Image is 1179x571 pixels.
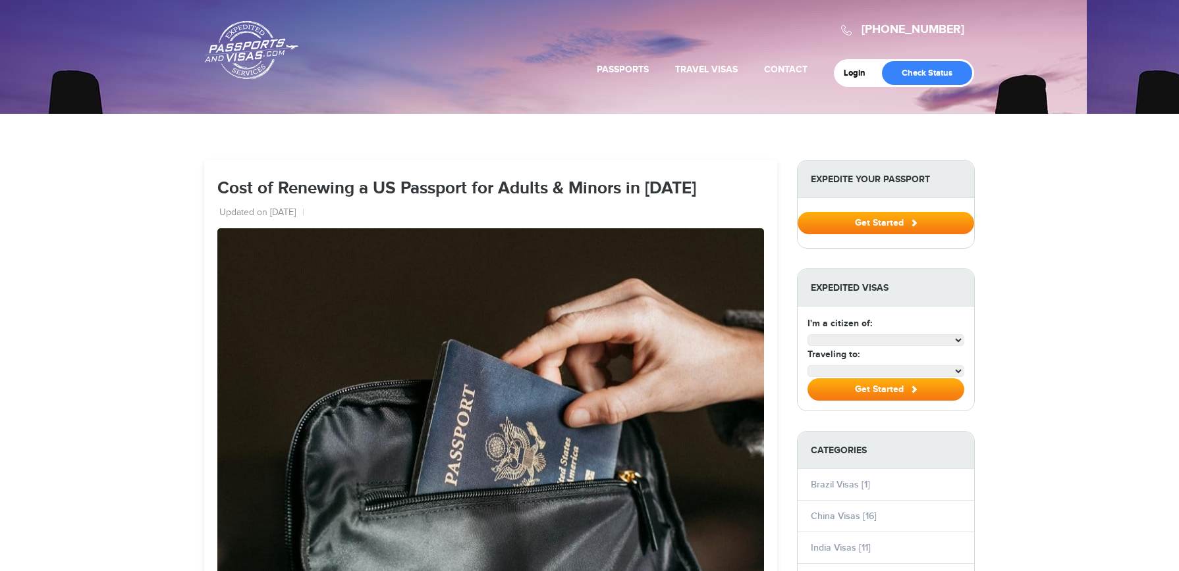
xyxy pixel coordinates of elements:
label: Traveling to: [808,347,860,361]
button: Get Started [808,378,964,401]
a: Check Status [882,61,972,85]
label: I'm a citizen of: [808,316,872,330]
a: Brazil Visas [1] [811,479,870,490]
a: Login [844,68,875,78]
a: [PHONE_NUMBER] [862,22,964,37]
a: Passports [597,64,649,75]
a: China Visas [16] [811,510,877,522]
strong: Categories [798,432,974,469]
a: Passports & [DOMAIN_NAME] [205,20,298,80]
a: Travel Visas [675,64,738,75]
strong: Expedite Your Passport [798,161,974,198]
a: India Visas [11] [811,542,871,553]
li: Updated on [DATE] [219,207,304,220]
h1: Cost of Renewing a US Passport for Adults & Minors in [DATE] [217,180,764,199]
strong: Expedited Visas [798,269,974,307]
a: Get Started [798,217,974,228]
a: Contact [764,64,808,75]
button: Get Started [798,212,974,234]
